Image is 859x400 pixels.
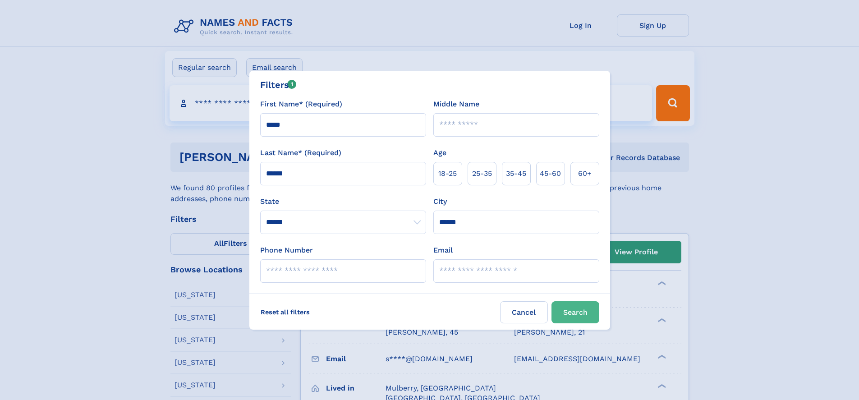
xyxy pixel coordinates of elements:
label: Last Name* (Required) [260,147,341,158]
label: Middle Name [433,99,479,110]
span: 25‑35 [472,168,492,179]
span: 35‑45 [506,168,526,179]
label: Phone Number [260,245,313,256]
label: Email [433,245,453,256]
label: Cancel [500,301,548,323]
button: Search [551,301,599,323]
label: State [260,196,426,207]
label: City [433,196,447,207]
label: First Name* (Required) [260,99,342,110]
div: Filters [260,78,297,92]
label: Reset all filters [255,301,316,323]
span: 45‑60 [540,168,561,179]
span: 18‑25 [438,168,457,179]
label: Age [433,147,446,158]
span: 60+ [578,168,592,179]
